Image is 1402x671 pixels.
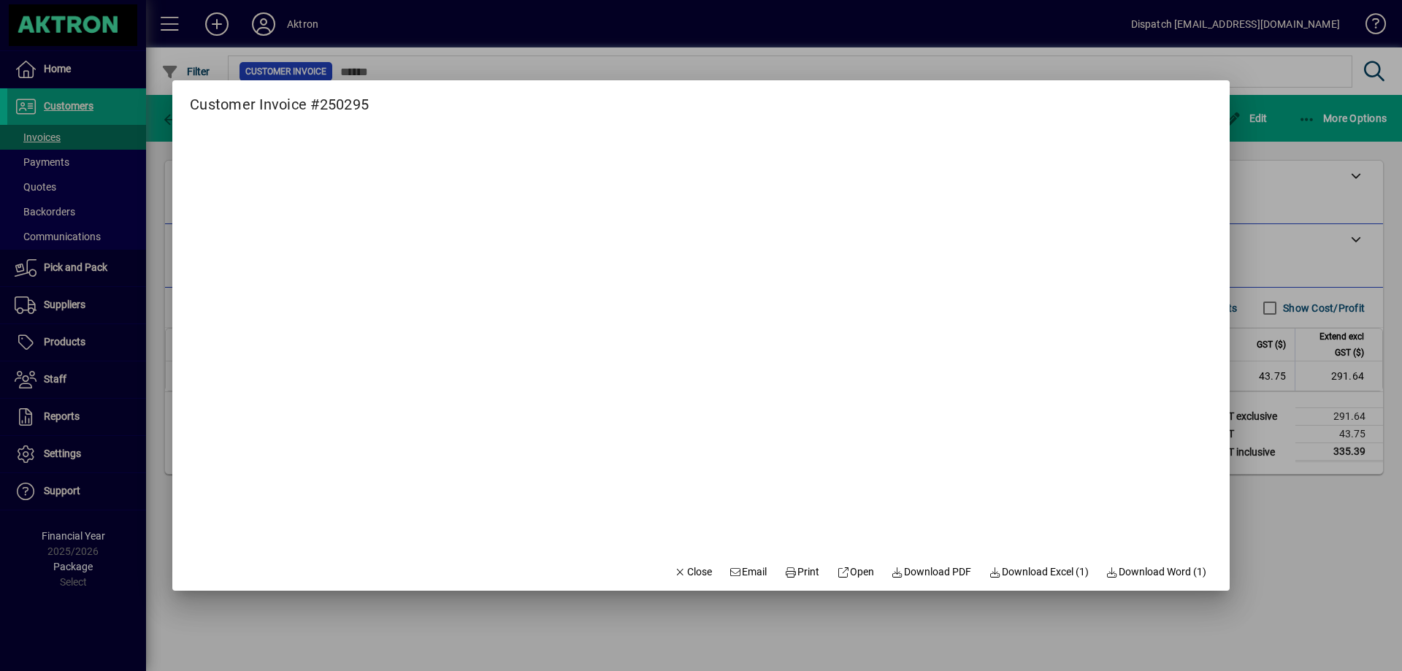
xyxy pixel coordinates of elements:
[983,559,1095,585] button: Download Excel (1)
[837,564,874,580] span: Open
[724,559,773,585] button: Email
[1100,559,1213,585] button: Download Word (1)
[729,564,767,580] span: Email
[778,559,825,585] button: Print
[831,559,880,585] a: Open
[989,564,1089,580] span: Download Excel (1)
[892,564,972,580] span: Download PDF
[784,564,819,580] span: Print
[1106,564,1207,580] span: Download Word (1)
[674,564,712,580] span: Close
[886,559,978,585] a: Download PDF
[668,559,718,585] button: Close
[172,80,386,116] h2: Customer Invoice #250295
